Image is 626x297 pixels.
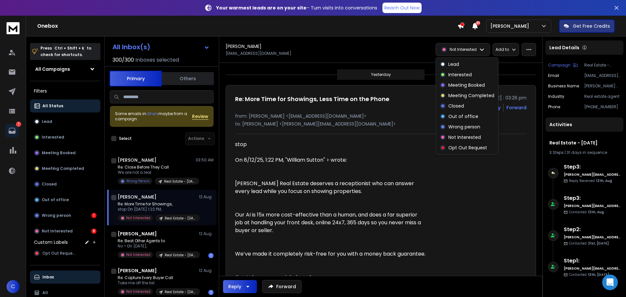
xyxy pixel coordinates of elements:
[53,44,85,52] span: Ctrl + Shift + k
[486,95,527,101] p: [DATE] : 03:26 pm
[110,71,162,86] button: Primary
[42,197,69,202] p: Out of office
[162,71,214,86] button: Others
[42,182,57,187] p: Closed
[584,73,621,78] p: [EMAIL_ADDRESS][DOMAIN_NAME]
[564,163,621,171] h6: Step 3 :
[496,47,509,52] p: Add to
[112,44,150,50] h1: All Inbox(s)
[118,207,196,212] p: stop ﻿On [DATE] 1:22 PM,
[548,73,559,78] p: Email
[564,172,621,177] h6: [PERSON_NAME][EMAIL_ADDRESS][DOMAIN_NAME]
[40,45,91,58] p: Press to check for shortcuts.
[226,51,291,56] p: [EMAIL_ADDRESS][DOMAIN_NAME]
[126,289,150,294] p: Not Interested
[569,272,609,277] p: Contacted
[448,82,485,88] p: Meeting Booked
[548,104,560,110] p: Phone
[126,215,150,220] p: Not Interested
[548,94,564,99] p: Industry
[564,194,621,202] h6: Step 3 :
[228,283,241,290] div: Reply
[91,213,97,218] div: 1
[164,179,195,184] p: Real Estate - [DATE]
[42,103,63,109] p: All Status
[384,5,420,11] p: Reach Out Now
[569,241,609,246] p: Contacted
[588,272,609,277] span: 12th, [DATE]
[235,121,527,127] p: to: [PERSON_NAME] <[PERSON_NAME][EMAIL_ADDRESS][DOMAIN_NAME]>
[235,113,527,119] p: from: [PERSON_NAME] <[EMAIL_ADDRESS][DOMAIN_NAME]>
[226,43,261,50] h1: [PERSON_NAME]
[216,5,306,11] strong: Your warmest leads are on your site
[118,280,196,286] p: Take me off the list.
[448,124,480,130] p: Wrong person
[549,140,619,146] h1: Real Estate - [DATE]
[549,44,579,51] p: Lead Details
[448,113,478,120] p: Out of office
[146,111,158,116] span: others
[448,61,459,67] p: Lead
[569,210,604,215] p: Contacted
[16,122,21,127] p: 7
[584,94,621,99] p: Real estate agent
[549,150,619,155] div: |
[548,63,571,68] p: Campaign
[584,83,621,89] p: [PERSON_NAME] Real Estate
[235,95,389,104] h1: Re: More Time for Showings, Less Time on the Phone
[42,166,84,171] p: Meeting Completed
[545,117,623,132] div: Activities
[448,134,481,141] p: Not Interested
[573,23,610,29] p: Get Free Credits
[119,136,132,141] label: Select
[588,210,604,215] span: 12th, Aug
[42,275,54,280] p: Inbox
[208,253,214,258] div: 1
[564,266,621,271] h6: [PERSON_NAME][EMAIL_ADDRESS][DOMAIN_NAME]
[118,194,156,200] h1: [PERSON_NAME]
[37,22,457,30] h1: Onebox
[35,66,70,72] h1: All Campaigns
[118,238,196,244] p: Re: Beat Other Agents to
[118,165,196,170] p: Re: Close Before They Call
[165,216,196,221] p: Real Estate - [DATE]
[567,150,607,155] span: 31 days in sequence
[199,268,214,273] p: 12 Aug
[549,150,564,155] span: 3 Steps
[42,229,73,234] p: Not Interested
[564,235,621,240] h6: [PERSON_NAME][EMAIL_ADDRESS][DOMAIN_NAME]
[118,244,196,249] p: No > On [DATE],
[165,253,196,258] p: Real Estate - [DATE]
[135,56,179,64] h3: Inboxes selected
[112,56,134,64] span: 300 / 300
[506,104,527,111] div: Forward
[118,157,156,163] h1: [PERSON_NAME]
[584,104,621,110] p: [PHONE_NUMBER]
[42,290,48,295] p: All
[7,280,20,293] span: C
[448,71,472,78] p: Interested
[42,119,52,124] p: Lead
[602,275,618,290] div: Open Intercom Messenger
[165,290,196,294] p: Real Estate - [DATE]
[126,252,150,257] p: Not Interested
[42,213,71,218] p: Wrong person
[569,178,612,183] p: Reply Received
[42,135,64,140] p: Interested
[262,280,302,293] button: Forward
[118,230,157,237] h1: [PERSON_NAME]
[490,23,532,29] p: [PERSON_NAME]
[196,157,214,163] p: 03:50 AM
[34,239,68,245] h3: Custom Labels
[448,144,487,151] p: Opt Out Request
[126,179,150,184] p: Wrong Person
[192,113,208,120] span: Review
[118,267,157,274] h1: [PERSON_NAME]
[115,111,192,122] div: Some emails in maybe from a campaign
[91,229,97,234] div: 6
[588,241,609,246] span: 21st, [DATE]
[448,103,464,109] p: Closed
[199,231,214,236] p: 12 Aug
[118,170,196,175] p: We are not a real
[118,275,196,280] p: Re: Capture Every Buyer Call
